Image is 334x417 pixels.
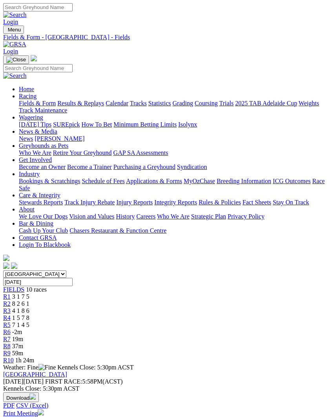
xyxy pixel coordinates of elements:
[219,100,234,107] a: Trials
[19,114,43,121] a: Wagering
[19,86,34,92] a: Home
[19,234,57,241] a: Contact GRSA
[19,199,331,206] div: Care & Integrity
[3,392,39,402] button: Download
[16,402,48,409] a: CSV (Excel)
[38,409,44,415] img: printer.svg
[19,156,52,163] a: Get Involved
[12,300,29,307] span: 8 2 6 1
[3,34,331,41] a: Fields & Form - [GEOGRAPHIC_DATA] - Fields
[3,385,331,392] div: Kennels Close: 5:30pm ACST
[12,321,29,328] span: 7 1 4 5
[299,100,319,107] a: Weights
[3,364,57,371] span: Weather: Fine
[19,220,53,227] a: Bar & Dining
[8,27,21,33] span: Menu
[3,329,11,335] a: R6
[3,410,44,417] a: Print Meeting
[116,213,135,220] a: History
[3,55,29,64] button: Toggle navigation
[113,163,175,170] a: Purchasing a Greyhound
[82,121,112,128] a: How To Bet
[3,72,27,79] img: Search
[154,199,197,206] a: Integrity Reports
[3,263,9,269] img: facebook.svg
[15,357,34,364] span: 1h 24m
[3,11,27,18] img: Search
[53,149,112,156] a: Retire Your Greyhound
[113,149,168,156] a: GAP SA Assessments
[19,100,56,107] a: Fields & Form
[3,402,331,409] div: Download
[45,378,82,385] span: FIRST RACE:
[3,357,14,364] a: R10
[19,163,66,170] a: Become an Owner
[19,241,71,248] a: Login To Blackbook
[3,378,24,385] span: [DATE]
[57,100,104,107] a: Results & Replays
[3,378,44,385] span: [DATE]
[191,213,226,220] a: Strategic Plan
[19,227,68,234] a: Cash Up Your Club
[106,100,128,107] a: Calendar
[3,314,11,321] a: R4
[273,199,309,206] a: Stay On Track
[148,100,171,107] a: Statistics
[26,286,47,293] span: 10 races
[136,213,155,220] a: Careers
[11,263,17,269] img: twitter.svg
[31,55,37,61] img: logo-grsa-white.png
[3,293,11,300] a: R1
[64,199,115,206] a: Track Injury Rebate
[3,3,73,11] input: Search
[3,278,73,286] input: Select date
[113,121,177,128] a: Minimum Betting Limits
[38,364,56,371] img: Fine
[19,128,57,135] a: News & Media
[6,57,26,63] img: Close
[19,121,51,128] a: [DATE] Tips
[82,178,124,184] a: Schedule of Fees
[178,121,197,128] a: Isolynx
[19,178,325,191] a: Race Safe
[12,314,29,321] span: 1 5 7 8
[3,402,15,409] a: PDF
[3,300,11,307] span: R2
[19,149,331,156] div: Greyhounds as Pets
[235,100,297,107] a: 2025 TAB Adelaide Cup
[19,135,331,142] div: News & Media
[19,213,331,220] div: About
[19,135,33,142] a: News
[19,121,331,128] div: Wagering
[29,393,36,400] img: download.svg
[3,18,18,25] a: Login
[243,199,271,206] a: Fact Sheets
[12,307,29,314] span: 4 1 8 6
[19,107,67,114] a: Track Maintenance
[19,206,35,213] a: About
[273,178,310,184] a: ICG Outcomes
[3,336,11,342] a: R7
[57,364,133,371] span: Kennels Close: 5:30pm ACST
[126,178,182,184] a: Applications & Forms
[3,255,9,261] img: logo-grsa-white.png
[19,178,80,184] a: Bookings & Scratchings
[199,199,241,206] a: Rules & Policies
[19,171,40,177] a: Industry
[116,199,153,206] a: Injury Reports
[12,336,23,342] span: 19m
[19,192,60,198] a: Care & Integrity
[195,100,218,107] a: Coursing
[217,178,271,184] a: Breeding Information
[130,100,147,107] a: Tracks
[157,213,190,220] a: Who We Are
[3,48,18,55] a: Login
[3,350,11,356] span: R9
[3,286,24,293] a: FIELDS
